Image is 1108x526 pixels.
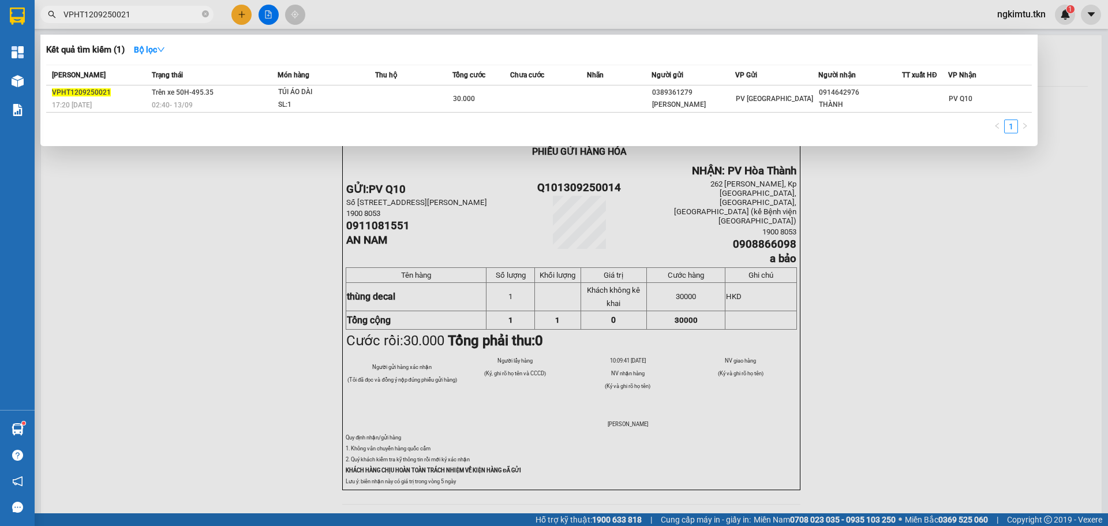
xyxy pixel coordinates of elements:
[12,450,23,461] span: question-circle
[12,423,24,435] img: warehouse-icon
[14,14,72,72] img: logo.jpg
[22,421,25,425] sup: 1
[1021,122,1028,129] span: right
[10,8,25,25] img: logo-vxr
[152,88,214,96] span: Trên xe 50H-495.35
[12,46,24,58] img: dashboard-icon
[819,87,901,99] div: 0914642976
[819,99,901,111] div: THÀNH
[108,28,482,43] li: [STREET_ADDRESS][PERSON_NAME]. [GEOGRAPHIC_DATA], Tỉnh [GEOGRAPHIC_DATA]
[735,71,757,79] span: VP Gửi
[1018,120,1032,133] button: right
[994,122,1001,129] span: left
[12,502,23,513] span: message
[510,71,544,79] span: Chưa cước
[12,476,23,487] span: notification
[652,71,683,79] span: Người gửi
[12,104,24,116] img: solution-icon
[278,99,365,111] div: SL: 1
[63,8,200,21] input: Tìm tên, số ĐT hoặc mã đơn
[652,87,735,99] div: 0389361279
[1005,120,1017,133] a: 1
[453,95,475,103] span: 30.000
[125,40,174,59] button: Bộ lọcdown
[948,71,976,79] span: VP Nhận
[990,120,1004,133] button: left
[52,101,92,109] span: 17:20 [DATE]
[52,71,106,79] span: [PERSON_NAME]
[736,95,813,103] span: PV [GEOGRAPHIC_DATA]
[14,84,106,103] b: GỬI : PV Q10
[818,71,856,79] span: Người nhận
[202,10,209,17] span: close-circle
[108,43,482,57] li: Hotline: 1900 8153
[1004,120,1018,133] li: 1
[652,99,735,111] div: [PERSON_NAME]
[48,10,56,18] span: search
[587,71,604,79] span: Nhãn
[452,71,485,79] span: Tổng cước
[949,95,972,103] span: PV Q10
[375,71,397,79] span: Thu hộ
[152,101,193,109] span: 02:40 - 13/09
[157,46,165,54] span: down
[1018,120,1032,133] li: Next Page
[990,120,1004,133] li: Previous Page
[278,86,365,99] div: TÚI ÁO DÀI
[134,45,165,54] strong: Bộ lọc
[202,9,209,20] span: close-circle
[152,71,183,79] span: Trạng thái
[46,44,125,56] h3: Kết quả tìm kiếm ( 1 )
[278,71,309,79] span: Món hàng
[902,71,937,79] span: TT xuất HĐ
[12,75,24,87] img: warehouse-icon
[52,88,111,96] span: VPHT1209250021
